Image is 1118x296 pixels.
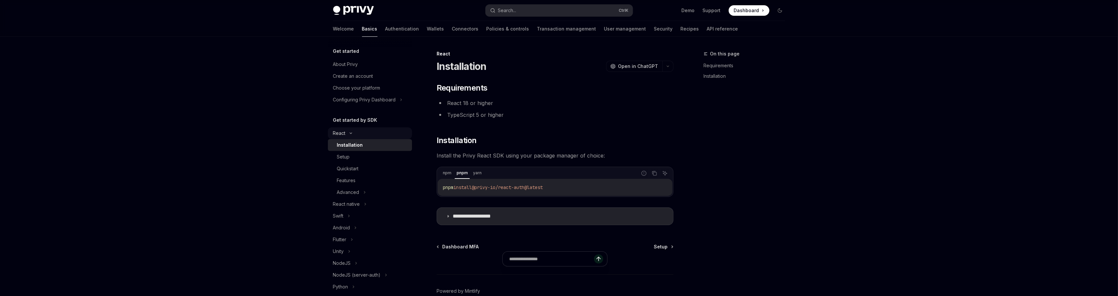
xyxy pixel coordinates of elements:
[681,21,699,37] a: Recipes
[333,6,374,15] img: dark logo
[707,21,738,37] a: API reference
[328,139,412,151] a: Installation
[472,184,543,190] span: @privy-io/react-auth@latest
[333,21,354,37] a: Welcome
[604,21,646,37] a: User management
[333,47,359,55] h5: Get started
[328,257,412,269] button: NodeJS
[537,21,596,37] a: Transaction management
[337,153,350,161] div: Setup
[328,82,412,94] a: Choose your platform
[385,21,419,37] a: Authentication
[437,83,488,93] span: Requirements
[333,212,344,220] div: Swift
[729,5,769,16] a: Dashboard
[654,243,673,250] a: Setup
[437,60,487,72] h1: Installation
[594,254,603,264] button: Send message
[710,50,740,58] span: On this page
[362,21,377,37] a: Basics
[661,169,669,178] button: Ask AI
[328,198,412,210] button: React native
[328,281,412,293] button: Python
[704,60,790,71] a: Requirements
[333,60,358,68] div: About Privy
[487,21,529,37] a: Policies & controls
[619,8,629,13] span: Ctrl K
[333,247,344,255] div: Unity
[328,163,412,175] a: Quickstart
[328,222,412,234] button: Android
[328,127,412,139] button: React
[328,151,412,163] a: Setup
[333,72,373,80] div: Create an account
[328,70,412,82] a: Create an account
[427,21,444,37] a: Wallets
[455,169,470,177] div: pnpm
[328,245,412,257] button: Unity
[654,243,668,250] span: Setup
[337,141,363,149] div: Installation
[734,7,759,14] span: Dashboard
[682,7,695,14] a: Demo
[333,224,350,232] div: Android
[333,200,360,208] div: React native
[437,288,480,294] a: Powered by Mintlify
[437,135,477,146] span: Installation
[337,188,359,196] div: Advanced
[471,169,484,177] div: yarn
[337,165,359,173] div: Quickstart
[498,7,516,14] div: Search...
[437,110,673,119] li: TypeScript 5 or higher
[650,169,659,178] button: Copy the contents from the code block
[452,21,479,37] a: Connectors
[453,184,472,190] span: install
[509,252,594,266] input: Ask a question...
[328,210,412,222] button: Swift
[328,94,412,106] button: Configuring Privy Dashboard
[333,259,351,267] div: NodeJS
[437,98,673,108] li: React 18 or higher
[606,61,662,72] button: Open in ChatGPT
[704,71,790,81] a: Installation
[437,243,479,250] a: Dashboard MFA
[618,63,658,70] span: Open in ChatGPT
[333,271,381,279] div: NodeJS (server-auth)
[328,186,412,198] button: Advanced
[443,184,453,190] span: pnpm
[337,177,356,184] div: Features
[333,129,346,137] div: React
[486,5,633,16] button: Search...CtrlK
[442,243,479,250] span: Dashboard MFA
[328,234,412,245] button: Flutter
[640,169,648,178] button: Report incorrect code
[333,96,396,104] div: Configuring Privy Dashboard
[333,236,347,243] div: Flutter
[437,151,673,160] span: Install the Privy React SDK using your package manager of choice:
[328,269,412,281] button: NodeJS (server-auth)
[333,84,380,92] div: Choose your platform
[654,21,673,37] a: Security
[333,283,348,291] div: Python
[441,169,453,177] div: npm
[437,51,673,57] div: React
[328,58,412,70] a: About Privy
[775,5,785,16] button: Toggle dark mode
[703,7,721,14] a: Support
[333,116,377,124] h5: Get started by SDK
[328,175,412,186] a: Features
